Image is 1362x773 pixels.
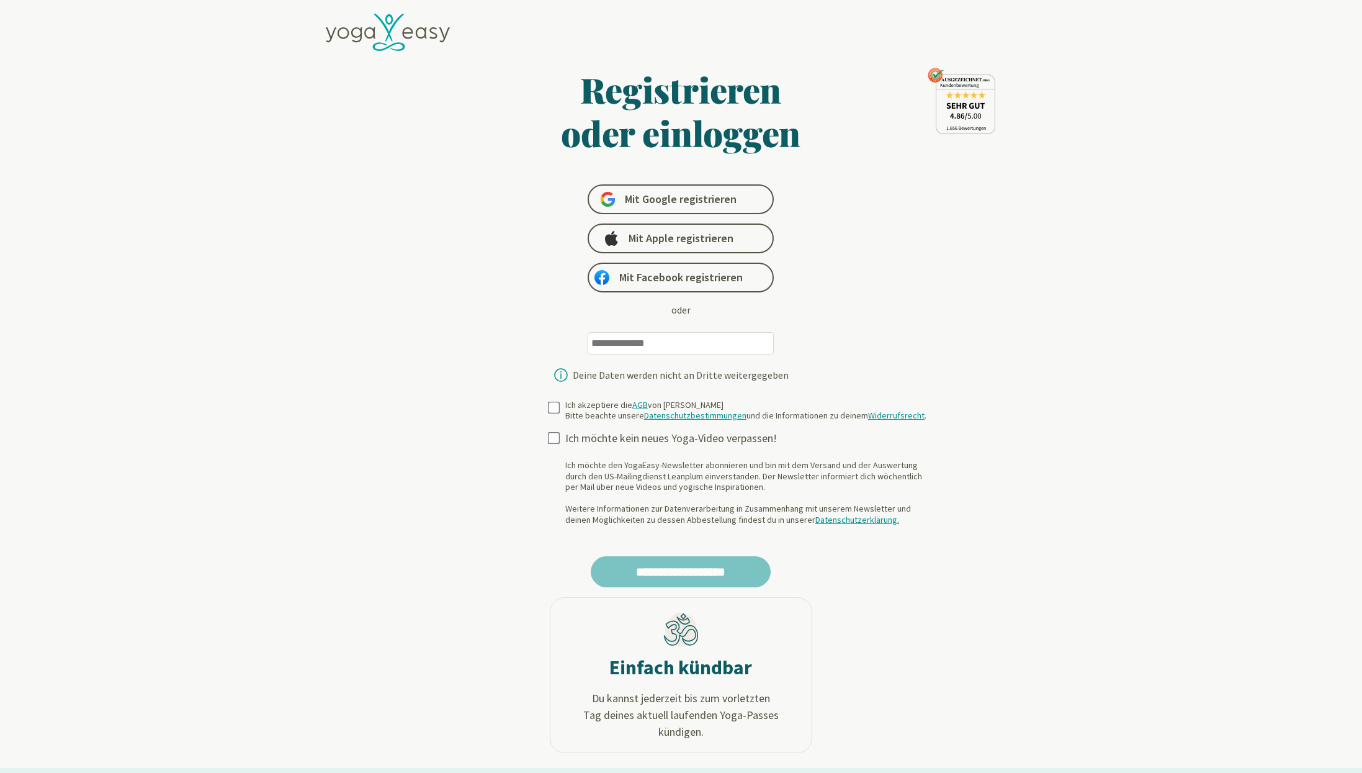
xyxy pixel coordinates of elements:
[609,655,752,680] h2: Einfach kündbar
[815,514,899,525] a: Datenschutzerklärung.
[588,184,774,214] a: Mit Google registrieren
[565,400,926,422] div: Ich akzeptiere die von [PERSON_NAME] Bitte beachte unsere und die Informationen zu deinem .
[671,302,691,317] div: oder
[625,192,737,207] span: Mit Google registrieren
[588,224,774,253] a: Mit Apple registrieren
[441,68,921,155] h1: Registrieren oder einloggen
[588,263,774,292] a: Mit Facebook registrieren
[563,690,799,740] span: Du kannst jederzeit bis zum vorletzten Tag deines aktuell laufenden Yoga-Passes kündigen.
[928,68,995,134] img: ausgezeichnet_seal.png
[868,410,925,421] a: Widerrufsrecht
[644,410,746,421] a: Datenschutzbestimmungen
[632,399,648,410] a: AGB
[619,270,743,285] span: Mit Facebook registrieren
[629,231,733,246] span: Mit Apple registrieren
[573,370,789,380] div: Deine Daten werden nicht an Dritte weitergegeben
[565,432,936,446] div: Ich möchte kein neues Yoga-Video verpassen!
[565,460,936,525] div: Ich möchte den YogaEasy-Newsletter abonnieren und bin mit dem Versand und der Auswertung durch de...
